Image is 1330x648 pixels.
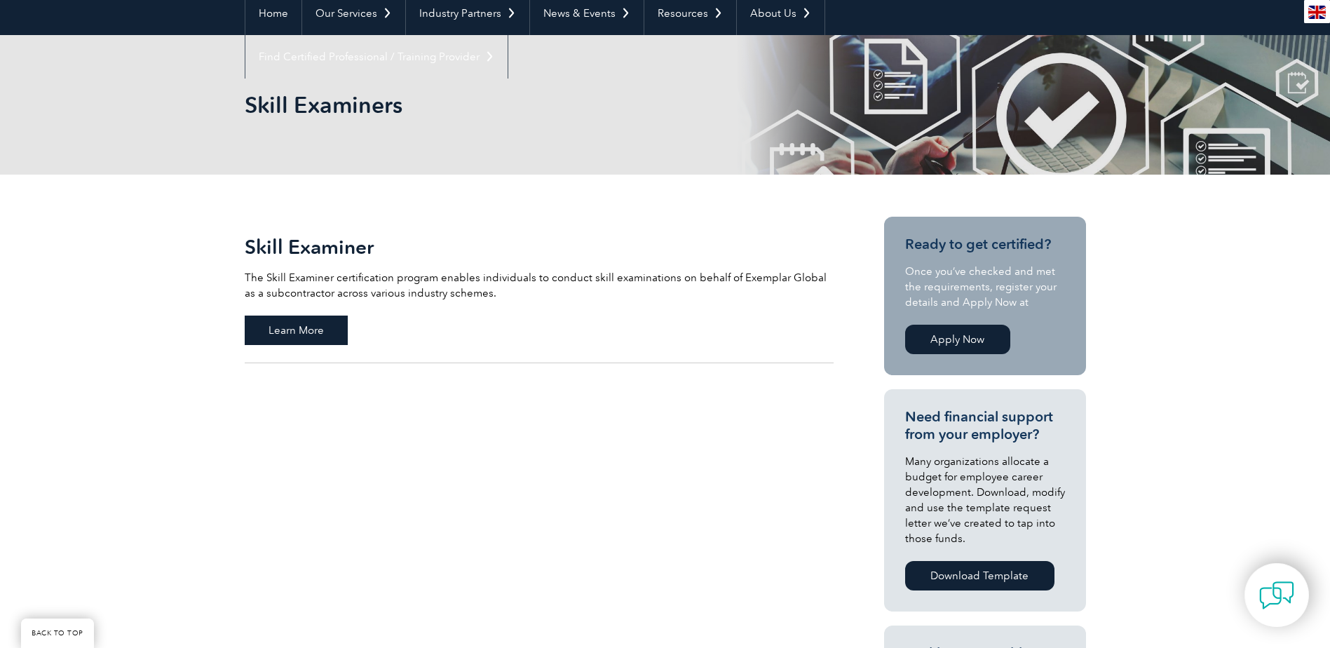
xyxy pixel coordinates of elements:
a: BACK TO TOP [21,619,94,648]
span: Learn More [245,316,348,345]
a: Download Template [905,561,1054,590]
h3: Ready to get certified? [905,236,1065,253]
img: contact-chat.png [1259,578,1294,613]
h2: Skill Examiner [245,236,834,258]
p: The Skill Examiner certification program enables individuals to conduct skill examinations on beh... [245,270,834,301]
a: Apply Now [905,325,1010,354]
p: Many organizations allocate a budget for employee career development. Download, modify and use th... [905,454,1065,546]
a: Find Certified Professional / Training Provider [245,35,508,79]
p: Once you’ve checked and met the requirements, register your details and Apply Now at [905,264,1065,310]
a: Skill Examiner The Skill Examiner certification program enables individuals to conduct skill exam... [245,217,834,363]
img: en [1308,6,1326,19]
h1: Skill Examiners [245,91,783,119]
h3: Need financial support from your employer? [905,408,1065,443]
